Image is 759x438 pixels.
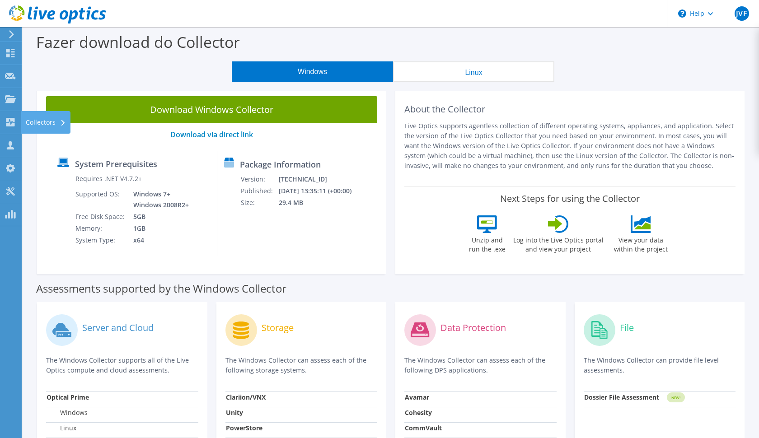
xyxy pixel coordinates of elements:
[225,355,378,375] p: The Windows Collector can assess each of the following storage systems.
[240,160,321,169] label: Package Information
[75,223,126,234] td: Memory:
[75,211,126,223] td: Free Disk Space:
[170,130,253,140] a: Download via direct link
[240,197,278,209] td: Size:
[46,96,377,123] a: Download Windows Collector
[678,9,686,18] svg: \n
[262,323,294,332] label: Storage
[404,355,557,375] p: The Windows Collector can assess each of the following DPS applications.
[609,233,674,254] label: View your data within the project
[240,185,278,197] td: Published:
[126,211,191,223] td: 5GB
[82,323,154,332] label: Server and Cloud
[513,233,604,254] label: Log into the Live Optics portal and view your project
[404,104,736,115] h2: About the Collector
[404,121,736,171] p: Live Optics supports agentless collection of different operating systems, appliances, and applica...
[226,408,243,417] strong: Unity
[232,61,393,82] button: Windows
[405,424,442,432] strong: CommVault
[36,284,286,293] label: Assessments supported by the Windows Collector
[620,323,634,332] label: File
[278,197,363,209] td: 29.4 MB
[278,173,363,185] td: [TECHNICAL_ID]
[500,193,640,204] label: Next Steps for using the Collector
[36,32,240,52] label: Fazer download do Collector
[47,424,76,433] label: Linux
[75,174,142,183] label: Requires .NET V4.7.2+
[226,393,266,401] strong: Clariion/VNX
[671,395,680,400] tspan: NEW!
[278,185,363,197] td: [DATE] 13:35:11 (+00:00)
[75,188,126,211] td: Supported OS:
[126,188,191,211] td: Windows 7+ Windows 2008R2+
[735,6,749,21] span: JVF
[126,234,191,246] td: x64
[467,233,508,254] label: Unzip and run the .exe
[393,61,554,82] button: Linux
[126,223,191,234] td: 1GB
[226,424,262,432] strong: PowerStore
[75,234,126,246] td: System Type:
[47,408,88,417] label: Windows
[405,408,432,417] strong: Cohesity
[405,393,429,401] strong: Avamar
[21,111,70,134] div: Collectors
[240,173,278,185] td: Version:
[440,323,506,332] label: Data Protection
[75,159,157,168] label: System Prerequisites
[584,393,659,401] strong: Dossier File Assessment
[46,355,198,375] p: The Windows Collector supports all of the Live Optics compute and cloud assessments.
[584,355,736,375] p: The Windows Collector can provide file level assessments.
[47,393,89,401] strong: Optical Prime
